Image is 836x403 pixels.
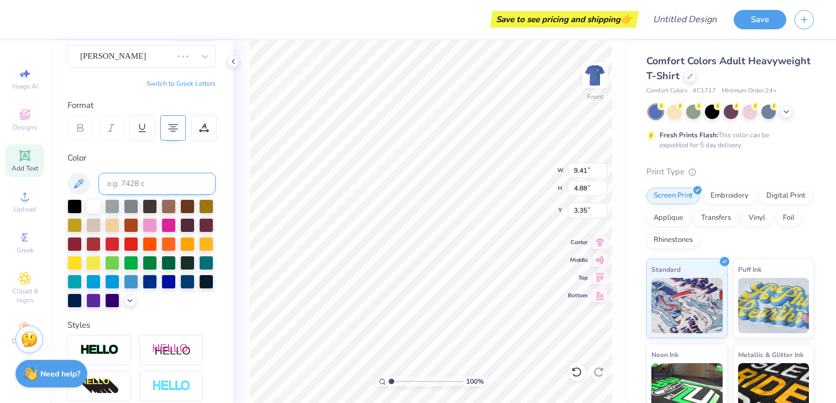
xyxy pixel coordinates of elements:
[466,376,484,386] span: 100 %
[741,210,772,226] div: Vinyl
[738,278,809,333] img: Puff Ink
[80,344,119,356] img: Stroke
[67,152,216,164] div: Color
[584,64,606,86] img: Front
[722,86,777,96] span: Minimum Order: 24 +
[568,274,588,282] span: Top
[651,278,723,333] img: Standard
[646,232,700,249] div: Rhinestones
[646,54,811,82] span: Comfort Colors Adult Heavyweight T-Shirt
[694,210,738,226] div: Transfers
[568,292,588,299] span: Bottom
[703,188,756,204] div: Embroidery
[738,349,803,360] span: Metallic & Glitter Ink
[17,246,34,255] span: Greek
[152,380,191,392] img: Negative Space
[776,210,802,226] div: Foil
[568,256,588,264] span: Middle
[98,173,216,195] input: e.g. 7428 c
[147,79,216,88] button: Switch to Greek Letters
[660,130,796,150] div: This color can be expedited for 5 day delivery.
[6,287,44,304] span: Clipart & logos
[734,10,786,29] button: Save
[14,205,36,214] span: Upload
[152,343,191,357] img: Shadow
[646,210,691,226] div: Applique
[651,263,681,275] span: Standard
[40,369,80,379] strong: Need help?
[13,123,37,132] span: Designs
[12,337,38,345] span: Decorate
[620,12,633,25] span: 👉
[568,239,588,246] span: Center
[644,8,725,30] input: Untitled Design
[738,263,761,275] span: Puff Ink
[759,188,813,204] div: Digital Print
[67,319,216,332] div: Styles
[646,166,814,178] div: Print Type
[493,11,636,28] div: Save to see pricing and shipping
[12,82,38,91] span: Image AI
[12,164,38,173] span: Add Text
[646,86,687,96] span: Comfort Colors
[587,92,603,102] div: Front
[693,86,716,96] span: # C1717
[646,188,700,204] div: Screen Print
[67,99,217,112] div: Format
[660,131,718,139] strong: Fresh Prints Flash:
[651,349,678,360] span: Neon Ink
[80,378,119,395] img: 3d Illusion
